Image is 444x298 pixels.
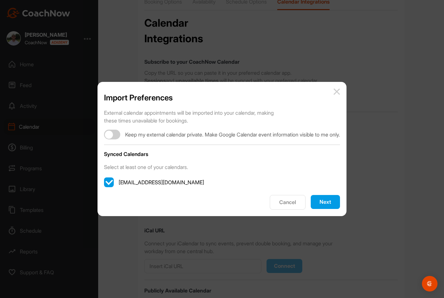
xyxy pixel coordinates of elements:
div: Open Intercom Messenger [422,276,437,292]
div: Synced Calendars [104,150,340,158]
div: Select at least one of your calendars. [104,163,340,171]
button: Next [311,195,340,209]
div: Import Preferences [104,92,340,104]
span: Keep my external calendar private. Make Google Calendar event information visible to me only. [125,131,340,138]
div: External calendar appointments will be imported into your calendar, making these times unavailabl... [104,109,283,124]
button: Cancel [270,195,306,210]
label: [EMAIL_ADDRESS][DOMAIN_NAME] [104,177,340,187]
img: X [333,88,340,95]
